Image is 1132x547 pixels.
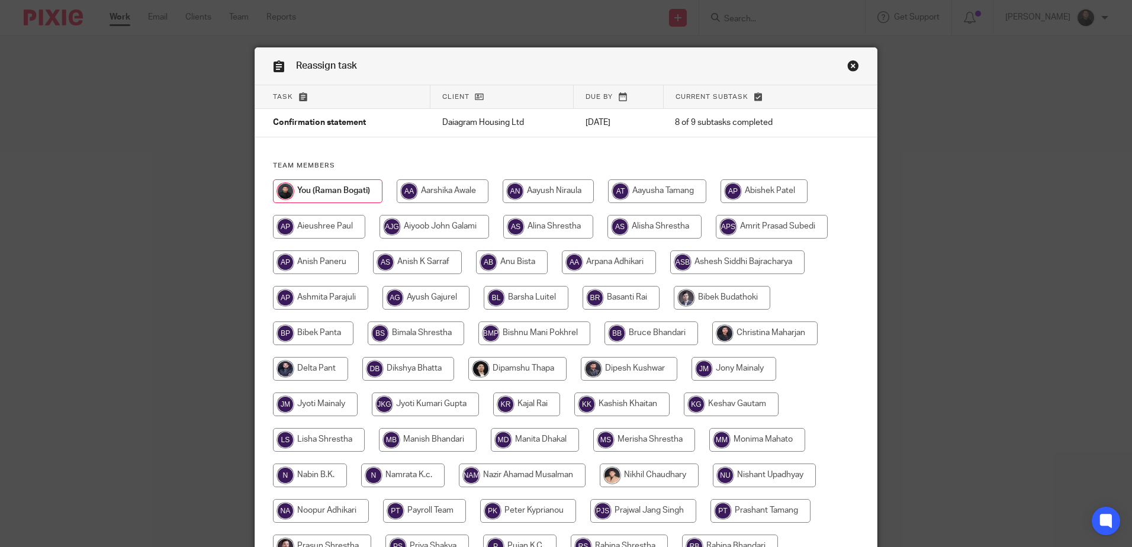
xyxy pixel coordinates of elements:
span: Current subtask [676,94,748,100]
td: 8 of 9 subtasks completed [663,109,828,137]
span: Due by [586,94,613,100]
p: Daiagram Housing Ltd [442,117,562,128]
span: Task [273,94,293,100]
h4: Team members [273,161,859,170]
p: [DATE] [586,117,651,128]
span: Reassign task [296,61,357,70]
span: Client [442,94,469,100]
a: Close this dialog window [847,60,859,76]
span: Confirmation statement [273,119,366,127]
